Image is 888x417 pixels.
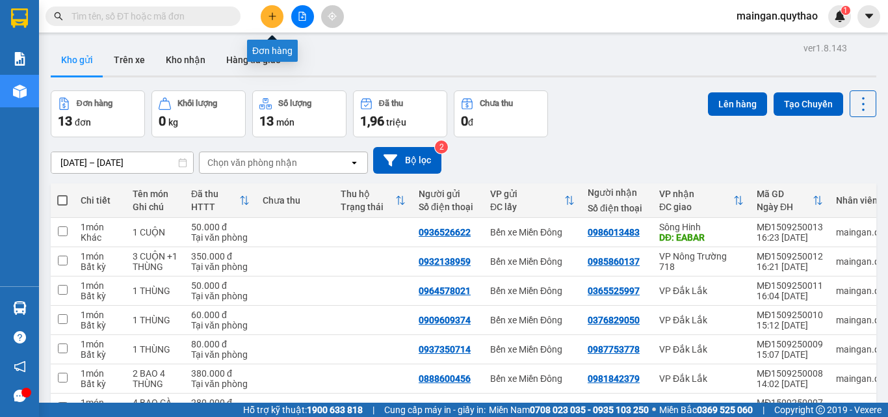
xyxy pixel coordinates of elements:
[291,5,314,28] button: file-add
[14,331,26,343] span: question-circle
[81,222,120,232] div: 1 món
[530,405,649,415] strong: 0708 023 035 - 0935 103 250
[81,291,120,301] div: Bất kỳ
[54,12,63,21] span: search
[659,315,744,325] div: VP Đắk Lắk
[276,117,294,128] span: món
[111,68,130,81] span: DĐ:
[328,12,337,21] span: aim
[834,10,846,22] img: icon-new-feature
[484,183,581,218] th: Toggle SortBy
[490,227,575,237] div: Bến xe Miền Đông
[659,202,733,212] div: ĐC giao
[13,85,27,98] img: warehouse-icon
[419,344,471,355] div: 0937350714
[185,183,256,218] th: Toggle SortBy
[177,99,217,108] div: Khối lượng
[321,5,344,28] button: aim
[816,405,825,414] span: copyright
[81,195,120,206] div: Chi tiết
[659,373,744,384] div: VP Đắk Lắk
[11,12,31,26] span: Gửi:
[659,403,753,417] span: Miền Bắc
[757,202,813,212] div: Ngày ĐH
[191,320,250,330] div: Tại văn phòng
[490,286,575,296] div: Bến xe Miền Đông
[341,189,395,199] div: Thu hộ
[77,99,112,108] div: Đơn hàng
[659,344,744,355] div: VP Đắk Lắk
[757,397,823,408] div: MĐ1509250007
[757,339,823,349] div: MĐ1509250009
[191,291,250,301] div: Tại văn phòng
[81,232,120,243] div: Khác
[384,403,486,417] span: Cung cấp máy in - giấy in:
[191,379,250,389] div: Tại văn phòng
[857,5,880,28] button: caret-down
[468,117,473,128] span: đ
[81,339,120,349] div: 1 món
[261,5,283,28] button: plus
[81,320,120,330] div: Bất kỳ
[191,222,250,232] div: 50.000 đ
[757,189,813,199] div: Mã GD
[51,44,103,75] button: Kho gửi
[757,291,823,301] div: 16:04 [DATE]
[349,157,359,168] svg: open
[659,403,744,413] div: VP Đắk Lắk
[51,90,145,137] button: Đơn hàng13đơn
[133,286,178,296] div: 1 THÙNG
[11,42,102,61] div: 0936526622
[111,42,202,61] div: 0986013483
[659,189,733,199] div: VP nhận
[81,379,120,389] div: Bất kỳ
[155,44,216,75] button: Kho nhận
[843,6,848,15] span: 1
[489,403,649,417] span: Miền Nam
[490,315,575,325] div: Bến xe Miền Đông
[803,41,847,55] div: ver 1.8.143
[726,8,828,24] span: maingan.quythao
[334,183,412,218] th: Toggle SortBy
[652,407,656,412] span: ⚪️
[81,397,120,408] div: 1 món
[243,403,363,417] span: Hỗ trợ kỹ thuật:
[757,232,823,243] div: 16:23 [DATE]
[159,113,166,129] span: 0
[757,222,823,232] div: MĐ1509250013
[341,202,395,212] div: Trạng thái
[10,92,30,106] span: CR :
[13,301,27,315] img: warehouse-icon
[81,280,120,291] div: 1 món
[268,12,277,21] span: plus
[133,227,178,237] div: 1 CUỘN
[133,251,178,272] div: 3 CUỘN +1 THÙNG
[81,368,120,379] div: 1 món
[659,232,744,243] div: DĐ: EABAR
[419,403,471,413] div: 0937448968
[216,44,291,75] button: Hàng đã giao
[168,117,178,128] span: kg
[757,310,823,320] div: MĐ1509250010
[11,8,28,28] img: logo-vxr
[757,320,823,330] div: 15:12 [DATE]
[588,256,640,267] div: 0985860137
[191,368,250,379] div: 380.000 đ
[263,195,328,206] div: Chưa thu
[111,12,142,26] span: Nhận:
[588,373,640,384] div: 0981842379
[207,156,297,169] div: Chọn văn phòng nhận
[252,90,346,137] button: Số lượng13món
[51,152,193,173] input: Select a date range.
[419,202,477,212] div: Số điện thoại
[588,286,640,296] div: 0365525997
[151,90,246,137] button: Khối lượng0kg
[191,262,250,272] div: Tại văn phòng
[757,349,823,360] div: 15:07 [DATE]
[133,368,178,389] div: 2 BAO 4 THÙNG
[841,6,850,15] sup: 1
[81,310,120,320] div: 1 món
[353,90,447,137] button: Đã thu1,96 triệu
[863,10,875,22] span: caret-down
[454,90,548,137] button: Chưa thu0đ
